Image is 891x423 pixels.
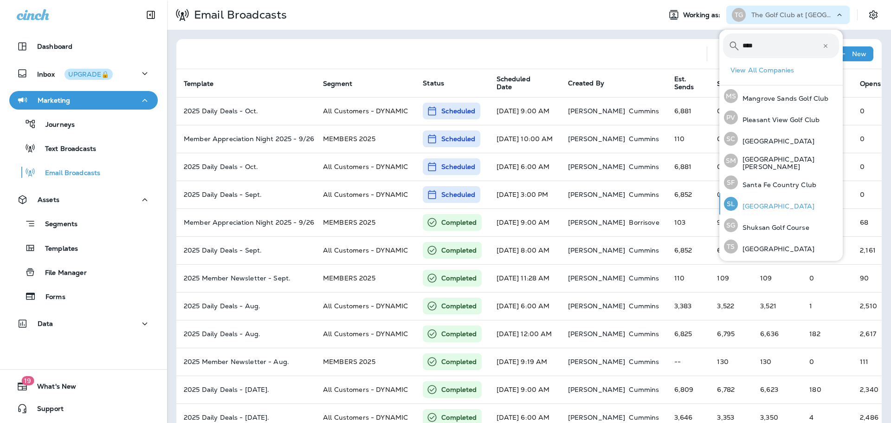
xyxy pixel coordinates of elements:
span: 0 [860,190,865,199]
td: 6,881 [667,97,710,125]
span: Template [184,80,213,88]
td: 6,822 [710,236,753,264]
p: Cummins [629,302,659,310]
span: Sends [717,80,737,88]
td: 1 [802,292,852,320]
span: All Customers - DYNAMIC [323,107,408,115]
button: UPGRADE🔒 [65,69,113,80]
span: Open rate:83% (Opens/Sends) [860,274,869,282]
td: 0 [710,181,753,208]
td: [DATE] 12:00 AM [489,320,561,348]
td: 3,383 [667,292,710,320]
td: [DATE] 9:19 AM [489,348,561,376]
td: 6,881 [667,153,710,181]
button: PVPleasant View Golf Club [719,107,843,128]
td: 6,795 [710,320,753,348]
td: 0 [802,348,852,376]
p: File Manager [36,269,87,278]
p: Completed [441,246,477,255]
td: [DATE] 9:00 AM [489,97,561,125]
p: 2025 Member Newsletter - Sept. [184,274,308,282]
span: Open rate:74% (Opens/Sends) [860,413,878,422]
td: 109 [753,264,802,292]
td: 110 [667,264,710,292]
span: Sends [717,79,749,88]
td: [DATE] 11:28 AM [489,264,561,292]
td: 6,809 [667,376,710,403]
button: MSMangrove Sands Golf Club [719,85,843,107]
p: Completed [441,218,477,227]
button: SL[GEOGRAPHIC_DATA] [719,193,843,215]
td: 110 [667,125,710,153]
button: File Manager [9,262,158,282]
div: UPGRADE🔒 [68,71,109,78]
button: Collapse Sidebar [138,6,164,24]
span: All Customers - DYNAMIC [323,302,408,310]
td: 130 [710,348,753,376]
p: Pleasant View Golf Club [738,116,820,124]
button: SFSanta Fe Country Club [719,172,843,193]
button: Forms [9,286,158,306]
p: Assets [38,196,59,203]
p: [GEOGRAPHIC_DATA] [738,202,814,210]
p: Cummins [629,274,659,282]
p: Journeys [36,121,75,130]
span: All Customers - DYNAMIC [323,246,408,254]
span: Est. Sends [674,75,706,91]
p: Inbox [37,69,113,78]
p: Member Appreciation Night 2025 - 9/26 [184,135,308,143]
button: Journeys [9,114,158,134]
p: 2025 Daily Deals - Aug. [184,330,308,338]
span: 0 [860,163,865,171]
td: [DATE] 6:00 AM [489,292,561,320]
button: Search Email Broadcasts [715,45,733,63]
button: View All Companies [727,63,843,78]
td: 0 [710,153,753,181]
span: 19 [21,376,34,385]
p: 2025 Daily Deals - Aug. [184,302,308,310]
td: -- [667,348,710,376]
td: 109 [710,264,753,292]
button: TS[GEOGRAPHIC_DATA] [719,236,843,257]
td: 6,782 [710,376,753,403]
div: TS [724,240,738,254]
td: 6,623 [753,376,802,403]
p: Forms [36,293,65,302]
button: Data [9,314,158,333]
button: Settings [865,7,882,23]
td: 94 [710,208,753,236]
button: Templates [9,238,158,258]
td: 3,522 [710,292,753,320]
p: Completed [441,329,477,338]
span: MEMBERS 2025 [323,218,375,227]
span: Scheduled Date [497,75,545,91]
span: 0 [860,107,865,115]
span: Segment [323,79,364,88]
span: Est. Sends [674,75,694,91]
span: 0 [860,135,865,143]
td: 6,636 [753,320,802,348]
span: Opens [860,80,881,88]
p: Cummins [629,163,659,170]
p: 2025 Daily Deals - Jul. [184,414,308,421]
td: 6,852 [667,181,710,208]
p: Scheduled [441,134,475,143]
p: Completed [441,301,477,311]
p: Borrisove [629,219,659,226]
p: Cummins [629,358,659,365]
span: What's New [28,383,76,394]
p: [PERSON_NAME] [568,163,626,170]
p: [PERSON_NAME] [568,358,626,365]
span: All Customers - DYNAMIC [323,190,408,199]
span: Open rate:85% (Opens/Sends) [860,358,868,366]
p: [PERSON_NAME] [568,219,626,226]
button: Support [9,399,158,418]
p: [PERSON_NAME] [568,135,626,143]
p: [PERSON_NAME] [568,302,626,310]
p: Mangrove Sands Golf Club [738,95,828,102]
p: 2025 Daily Deals - Oct. [184,163,308,170]
p: [GEOGRAPHIC_DATA] [738,137,814,145]
p: 2025 Daily Deals - Oct. [184,107,308,115]
td: 3,521 [753,292,802,320]
td: 130 [753,348,802,376]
